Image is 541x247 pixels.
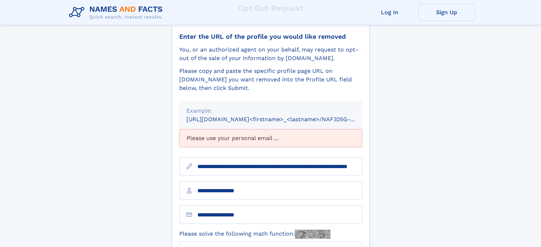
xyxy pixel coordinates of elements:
div: You, or an authorized agent on your behalf, may request to opt-out of the sale of your informatio... [179,45,362,63]
small: [URL][DOMAIN_NAME]<firstname>_<lastname>/NAF325G-xxxxxxxx [186,116,376,123]
img: Logo Names and Facts [66,3,169,22]
div: Example: [186,107,355,115]
a: Log In [361,4,418,21]
div: Please copy and paste the specific profile page URL on [DOMAIN_NAME] you want removed into the Pr... [179,67,362,92]
div: Please use your personal email ... [179,129,362,147]
a: Sign Up [418,4,475,21]
div: Enter the URL of the profile you would like removed [179,33,362,41]
label: Please solve the following math function: [179,230,330,239]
